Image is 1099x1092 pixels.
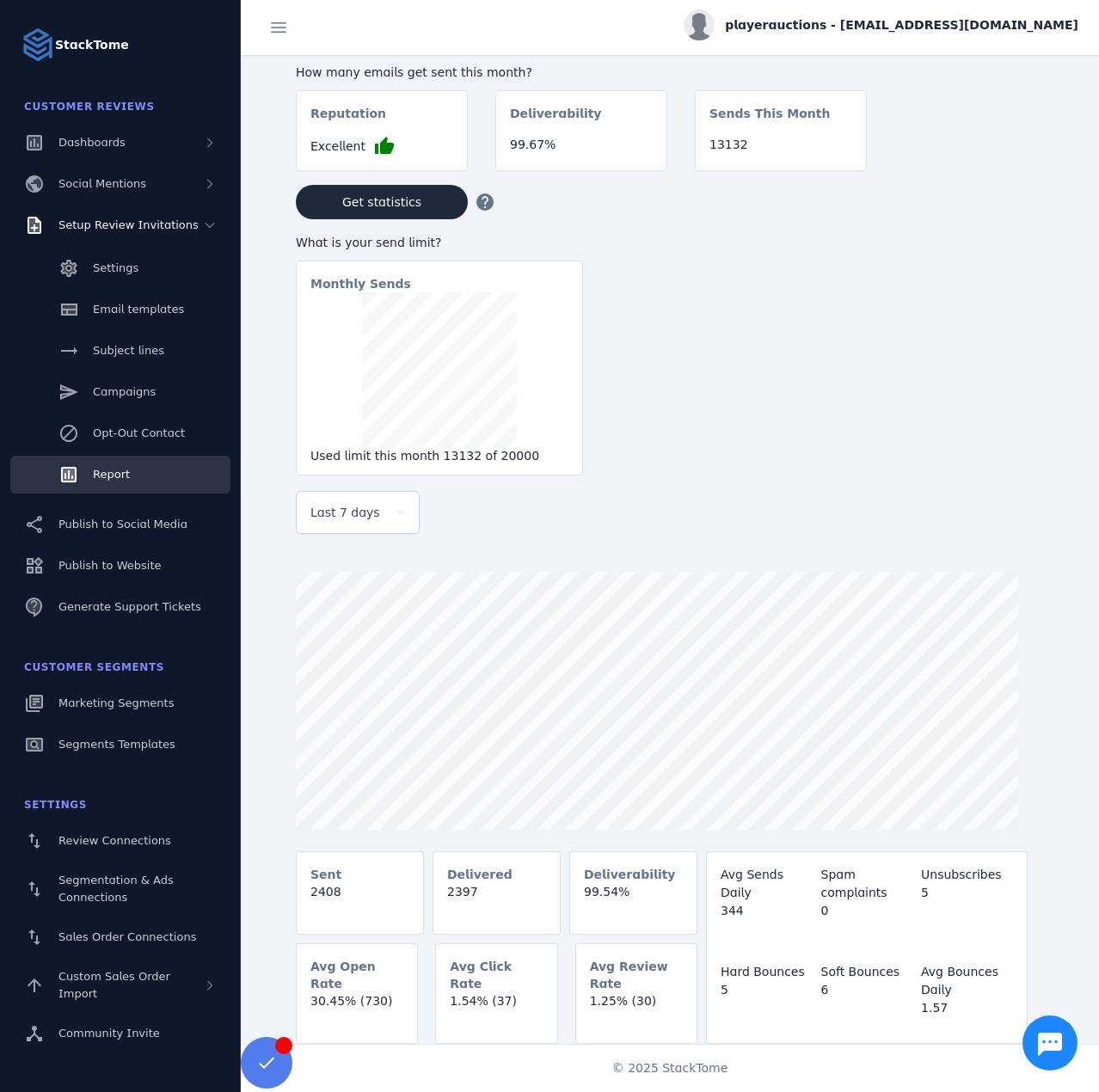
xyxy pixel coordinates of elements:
div: 6 [821,981,913,999]
a: Report [10,456,230,494]
a: Segments Templates [10,726,230,764]
a: Opt-Out Contact [10,414,230,452]
a: Segmentation & Ads Connections [10,863,230,915]
a: Sales Order Connections [10,918,230,956]
span: Excellent [310,138,365,156]
mat-card-content: 1.25% (30) [576,992,697,1024]
span: © 2025 StackTome [612,1059,728,1077]
mat-card-content: 2397 [433,883,560,915]
mat-card-subtitle: Deliverability [510,105,602,136]
div: Used limit this month 13132 of 20000 [310,447,568,465]
span: playerauctions - [EMAIL_ADDRESS][DOMAIN_NAME] [725,16,1078,34]
a: Review Connections [10,822,230,860]
mat-card-subtitle: Avg Click Rate [450,958,543,992]
div: 5 [721,981,813,999]
div: 1.57 [921,999,1013,1017]
mat-icon: thumb_up [374,136,395,156]
span: Get statistics [342,196,421,208]
a: Campaigns [10,373,230,411]
a: Community Invite [10,1015,230,1052]
span: Email templates [93,303,184,316]
mat-card-subtitle: Sends This Month [709,105,830,136]
mat-card-content: 1.54% (37) [436,992,556,1024]
div: 99.67% [510,136,653,154]
span: Review Connections [58,834,171,847]
span: Customer Reviews [24,101,155,113]
span: Subject lines [93,344,164,357]
button: Get statistics [296,185,468,219]
span: Setup Review Invitations [58,218,199,231]
span: Publish to Website [58,559,161,572]
span: Campaigns [93,385,156,398]
a: Publish to Social Media [10,506,230,543]
span: Settings [93,261,138,274]
img: profile.jpg [684,9,715,40]
span: Customer Segments [24,661,164,673]
span: Community Invite [58,1027,160,1040]
div: 0 [821,902,913,920]
span: Opt-Out Contact [93,426,185,439]
mat-card-subtitle: Monthly Sends [310,275,411,292]
span: Sales Order Connections [58,930,196,943]
div: How many emails get sent this month? [296,64,867,82]
span: Settings [24,799,87,811]
span: Publish to Social Media [58,518,187,531]
a: Generate Support Tickets [10,588,230,626]
button: playerauctions - [EMAIL_ADDRESS][DOMAIN_NAME] [684,9,1078,40]
mat-card-content: 2408 [297,883,423,915]
div: Soft Bounces [821,963,913,981]
mat-card-content: 13132 [696,136,866,168]
mat-card-subtitle: Deliverability [584,866,676,883]
div: 5 [921,884,1013,902]
mat-card-subtitle: Sent [310,866,341,883]
div: Spam complaints [821,866,913,902]
img: Logo image [21,28,55,62]
mat-card-subtitle: Avg Open Rate [310,958,403,992]
mat-card-content: 99.54% [570,883,697,915]
a: Subject lines [10,332,230,370]
a: Publish to Website [10,547,230,585]
span: Custom Sales Order Import [58,970,170,1000]
div: Avg Bounces Daily [921,963,1013,999]
span: Social Mentions [58,177,146,190]
div: Hard Bounces [721,963,813,981]
span: Report [93,468,130,481]
div: Avg Sends Daily [721,866,813,902]
span: Segments Templates [58,738,175,751]
mat-card-subtitle: Avg Review Rate [590,958,683,992]
span: Last 7 days [310,502,380,523]
mat-card-subtitle: Delivered [447,866,513,883]
div: 344 [721,902,813,920]
span: Marketing Segments [58,696,174,709]
div: What is your send limit? [296,234,583,252]
span: Generate Support Tickets [58,600,201,613]
span: Dashboards [58,136,126,149]
a: Marketing Segments [10,684,230,722]
a: Email templates [10,291,230,328]
span: Segmentation & Ads Connections [58,874,174,904]
strong: StackTome [55,36,129,54]
mat-card-subtitle: Reputation [310,105,386,136]
div: Unsubscribes [921,866,1013,884]
a: Settings [10,249,230,287]
mat-card-content: 30.45% (730) [297,992,417,1024]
